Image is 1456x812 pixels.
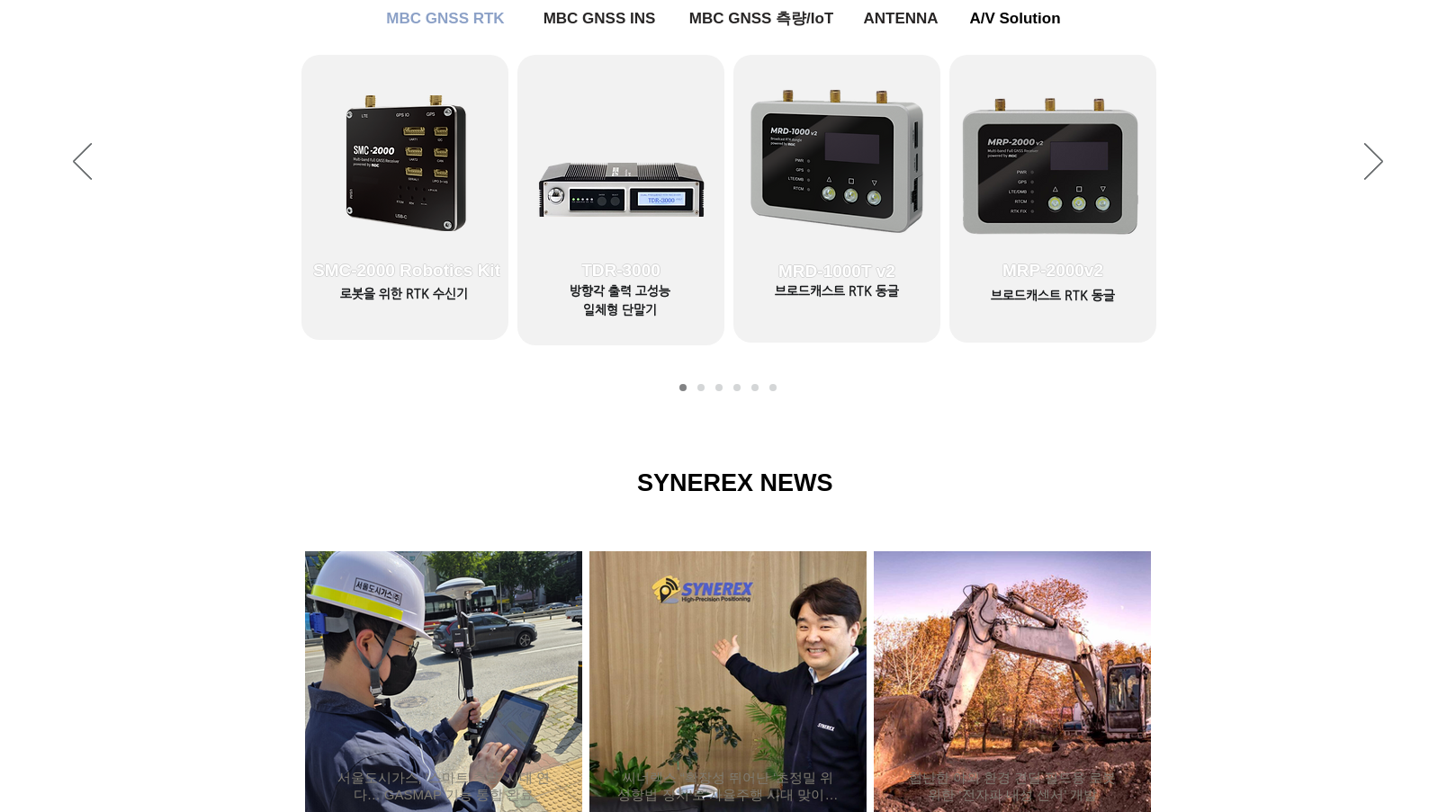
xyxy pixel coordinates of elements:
[957,1,1074,37] a: A/V Solution
[581,261,661,281] span: TDR-3000
[532,1,667,37] a: MBC GNSS INS
[733,384,741,391] a: MBC GNSS 측량/IoT
[676,1,847,37] a: MBC GNSS 측량/IoT
[73,143,92,183] button: 이전
[313,261,500,281] span: SMC-2000 Robotics Kit
[901,770,1124,804] h2: 험난한 야외 환경 견딜 필드용 로봇 위한 ‘전자파 내성 센서’ 개발
[616,770,840,804] h2: 씨너렉스 “확장성 뛰어난 ‘초정밀 위성항법 장치’로 자율주행 시대 맞이할 것”
[373,1,517,37] a: MBC GNSS RTK
[1364,143,1383,183] button: 다음
[679,384,687,391] a: MBC GNSS RTK1
[856,1,946,37] a: ANTENNA
[778,262,895,281] span: MRD-1000T v2
[863,10,938,28] span: ANTENNA
[949,55,1156,334] a: MRP-2000v2
[544,10,656,28] span: MBC GNSS INS
[386,10,504,28] span: MBC GNSS RTK
[697,384,705,391] a: MBC GNSS RTK2
[689,8,834,29] span: MBC GNSS 측량/IoT
[901,769,1124,804] a: 험난한 야외 환경 견딜 필드용 로봇 위한 ‘전자파 내성 센서’ 개발
[616,769,840,804] a: 씨너렉스 “확장성 뛰어난 ‘초정밀 위성항법 장치’로 자율주행 시대 맞이할 것”
[332,770,555,804] h2: 서울도시가스, ‘스마트 측량’ 시대 연다… GASMAP 기능 통합 완료
[733,56,940,335] a: MRD-1000T v2
[332,769,555,804] a: 서울도시가스, ‘스마트 측량’ 시대 연다… GASMAP 기능 통합 완료
[969,10,1060,28] span: A/V Solution
[1002,261,1103,281] span: MRP-2000v2
[715,384,723,391] a: MBC GNSS INS
[674,384,782,391] nav: 슬라이드
[303,55,510,334] a: SMC-2000 Robotics Kit
[769,384,777,391] a: A/V Solution
[1123,245,1456,812] iframe: Wix Chat
[517,55,724,334] a: TDR-3000
[637,469,833,496] span: SYNEREX NEWS
[751,384,759,391] a: ANTENNA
